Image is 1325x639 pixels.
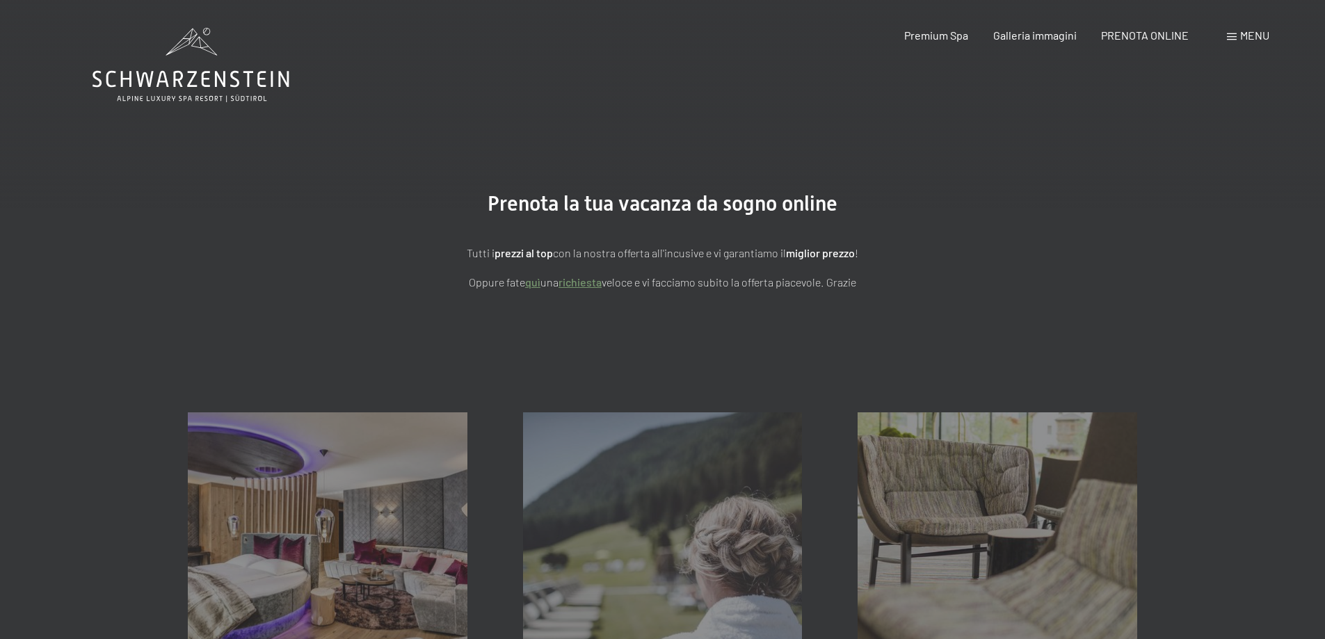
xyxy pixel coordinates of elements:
a: Galleria immagini [993,29,1077,42]
span: Menu [1240,29,1269,42]
strong: prezzi al top [495,246,553,259]
a: richiesta [559,275,602,289]
a: PRENOTA ONLINE [1101,29,1189,42]
strong: miglior prezzo [786,246,855,259]
a: quì [525,275,540,289]
a: Premium Spa [904,29,968,42]
p: Oppure fate una veloce e vi facciamo subito la offerta piacevole. Grazie [315,273,1011,291]
span: Prenota la tua vacanza da sogno online [488,191,837,216]
p: Tutti i con la nostra offerta all'incusive e vi garantiamo il ! [315,244,1011,262]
